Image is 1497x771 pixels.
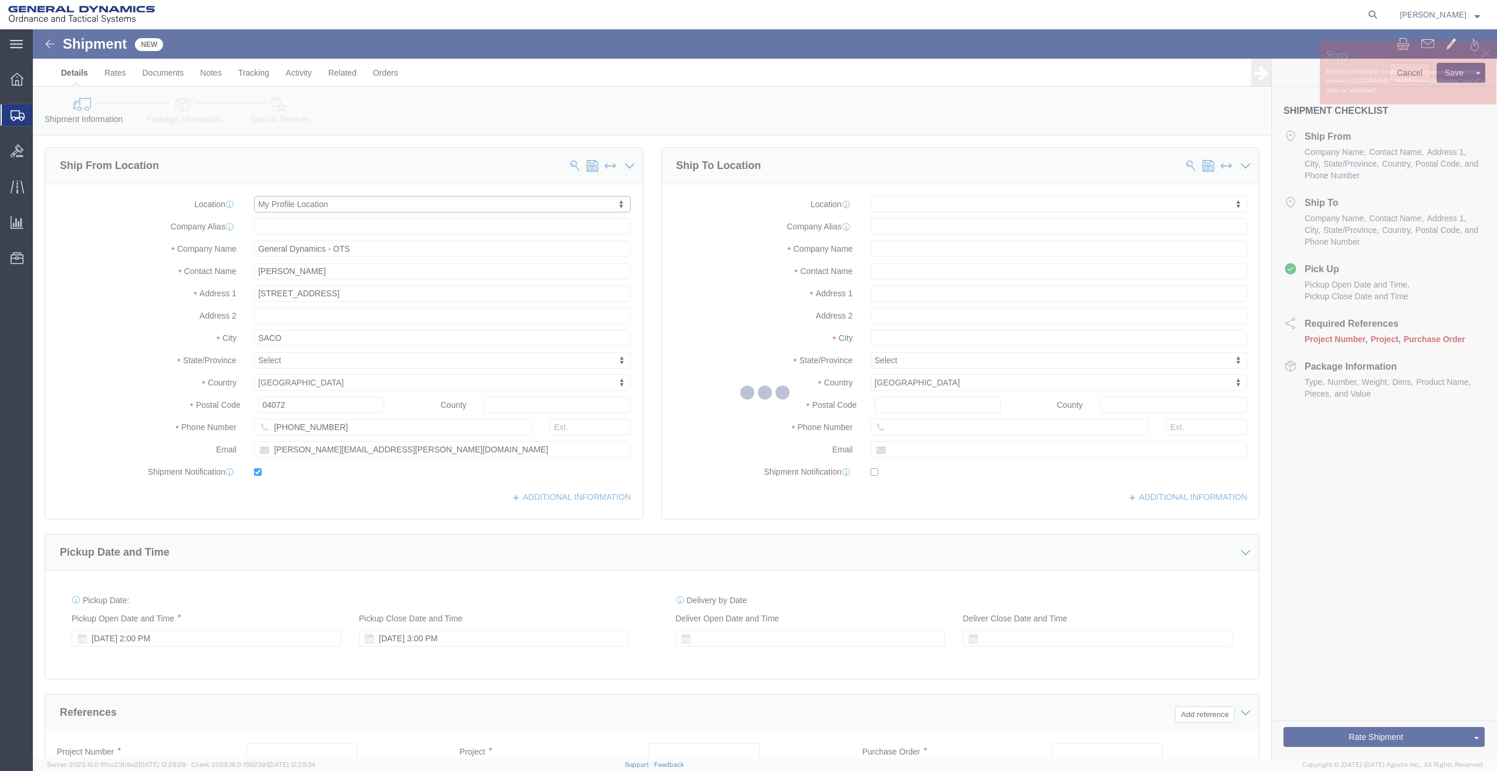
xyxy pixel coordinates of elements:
[1302,760,1483,770] span: Copyright © [DATE]-[DATE] Agistix Inc., All Rights Reserved
[191,761,316,768] span: Client: 2025.16.0-1592391
[47,761,186,768] span: Server: 2025.16.0-1ffcc23b9e2
[138,761,186,768] span: [DATE] 12:29:29
[625,761,654,768] a: Support
[8,6,155,23] img: logo
[654,761,684,768] a: Feedback
[1400,8,1466,21] span: Justin Bowdich
[268,761,316,768] span: [DATE] 12:25:34
[1399,8,1481,22] button: [PERSON_NAME]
